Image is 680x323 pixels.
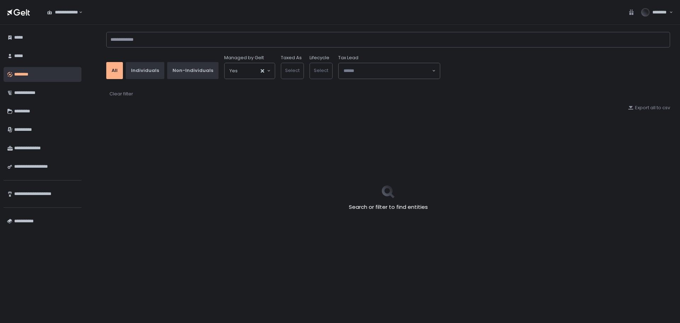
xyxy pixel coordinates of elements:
[131,67,159,74] div: Individuals
[339,63,440,79] div: Search for option
[126,62,164,79] button: Individuals
[109,91,133,97] div: Clear filter
[628,105,670,111] button: Export all to csv
[172,67,213,74] div: Non-Individuals
[106,62,123,79] button: All
[167,62,219,79] button: Non-Individuals
[349,203,428,211] h2: Search or filter to find entities
[310,55,329,61] label: Lifecycle
[314,67,328,74] span: Select
[261,69,264,73] button: Clear Selected
[281,55,302,61] label: Taxed As
[285,67,300,74] span: Select
[344,67,431,74] input: Search for option
[238,67,260,74] input: Search for option
[112,67,118,74] div: All
[224,55,264,61] span: Managed by Gelt
[225,63,275,79] div: Search for option
[229,67,238,74] span: Yes
[109,90,134,98] button: Clear filter
[42,5,83,20] div: Search for option
[338,55,358,61] span: Tax Lead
